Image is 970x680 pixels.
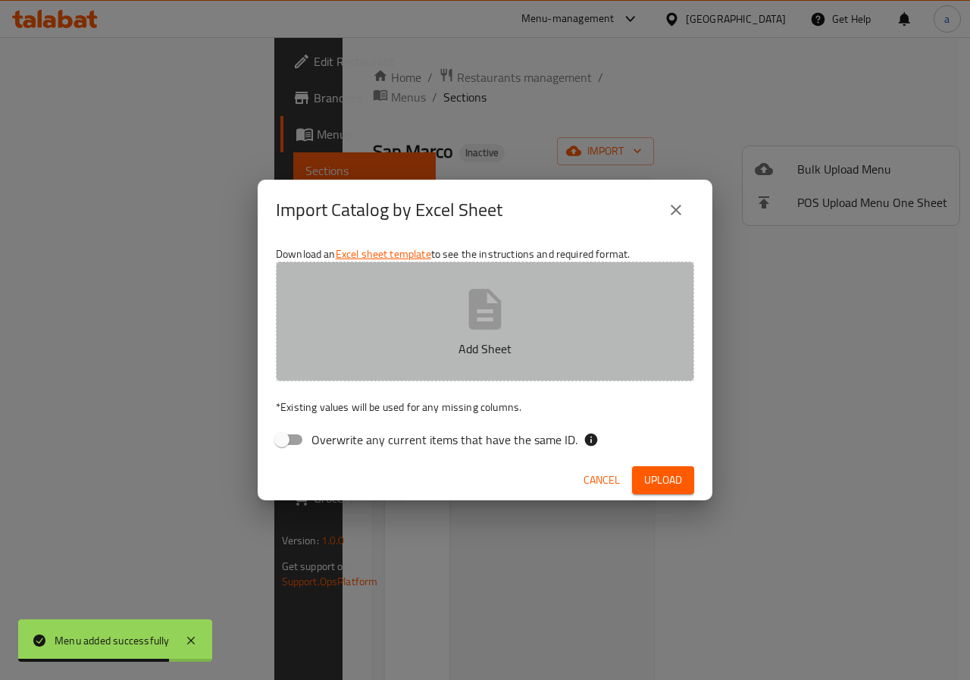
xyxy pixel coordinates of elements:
div: Menu added successfully [55,632,170,649]
div: Download an to see the instructions and required format. [258,240,712,460]
button: close [658,192,694,228]
p: Existing values will be used for any missing columns. [276,400,694,415]
button: Upload [632,466,694,494]
span: Upload [644,471,682,490]
svg: If the overwrite option isn't selected, then the items that match an existing ID will be ignored ... [584,432,599,447]
span: Overwrite any current items that have the same ID. [311,431,577,449]
button: Add Sheet [276,262,694,381]
p: Add Sheet [299,340,671,358]
button: Cancel [577,466,626,494]
a: Excel sheet template [336,244,431,264]
h2: Import Catalog by Excel Sheet [276,198,502,222]
span: Cancel [584,471,620,490]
